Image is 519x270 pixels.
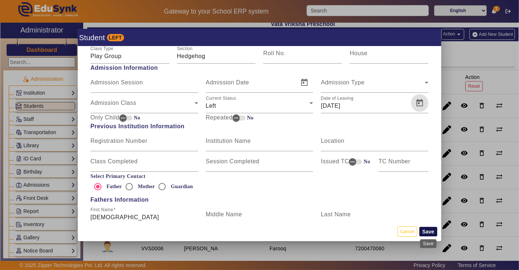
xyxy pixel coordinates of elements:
button: Save [419,227,437,236]
span: Admission Type [321,81,425,90]
b: LEFT [109,35,122,41]
mat-label: Institution Name [206,138,251,144]
mat-label: Admission Date [206,79,249,85]
label: No [132,115,141,121]
input: Session Completed [206,160,314,169]
mat-label: House [350,50,368,56]
input: Middle Name [206,213,314,222]
span: Admission Class [91,102,195,110]
h1: Student [78,29,441,46]
label: Father [105,183,122,190]
div: Save [420,239,437,248]
span: Previous Institution Information [86,122,432,131]
input: Section [177,52,256,61]
span: Fathers Information [86,195,432,204]
mat-label: Only Child [91,113,119,122]
mat-label: Current Status [206,96,236,101]
mat-label: TC Number [378,158,410,164]
button: Cancel [397,227,417,236]
input: Admission Session [91,81,198,90]
mat-label: Admission Session [91,79,143,85]
input: Roll No. [263,52,342,61]
label: No [362,159,370,165]
mat-label: Issued TC [321,157,349,166]
button: Open calendar [296,74,313,91]
mat-label: First Name [91,208,113,212]
mat-label: Last Name [321,211,351,217]
input: Institution Name [206,140,314,148]
input: Location [321,140,428,148]
label: Select Primary Contact [86,173,432,179]
input: First Name [91,213,198,222]
mat-label: Middle Name [206,211,242,217]
mat-label: Session Completed [206,158,259,164]
span: Admission Information [86,64,432,72]
mat-label: Admission Type [321,79,365,85]
mat-label: Registration Number [91,138,147,144]
span: Left [206,103,216,109]
mat-label: Date of Leaving [321,96,354,101]
button: Open calendar [411,94,428,112]
mat-label: Roll No. [263,50,285,56]
input: Last Name [321,213,428,222]
mat-label: Class Type [91,46,114,51]
mat-label: Repeated [206,113,232,122]
input: Date of Leaving [321,102,410,110]
label: Mother [137,183,155,190]
mat-label: Location [321,138,345,144]
input: Class Type [91,52,169,61]
mat-label: Admission Class [91,100,137,106]
label: No [246,115,254,121]
label: Guardian [169,183,193,190]
mat-label: Class Completed [91,158,138,164]
input: Admission Date [206,81,295,90]
mat-label: Section [177,46,193,51]
input: House [350,52,428,61]
input: Class Completed [91,160,198,169]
